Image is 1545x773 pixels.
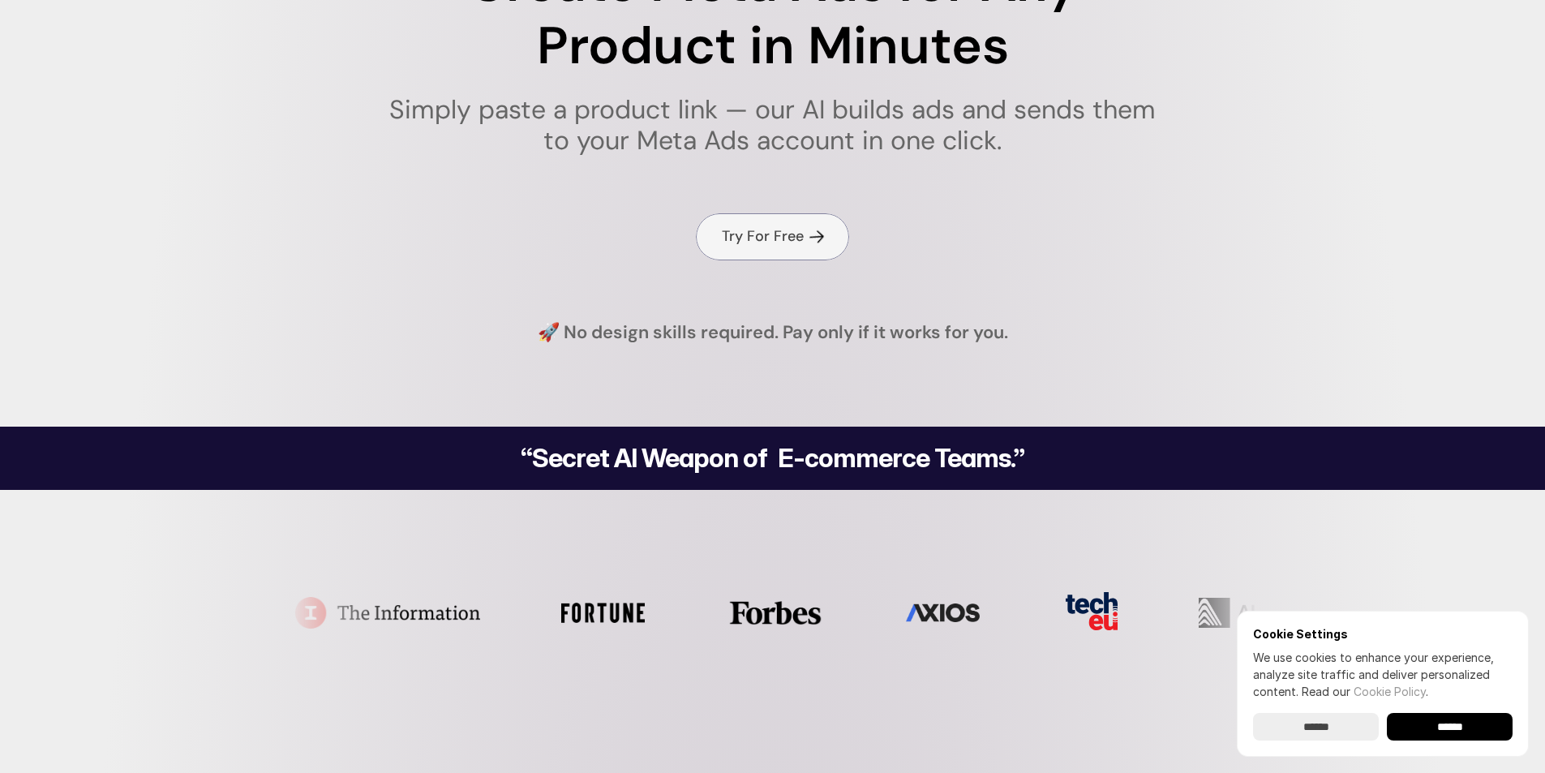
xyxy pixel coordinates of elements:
[479,445,1066,471] h2: “Secret AI Weapon of E-commerce Teams.”
[696,213,849,260] a: Try For Free
[722,226,804,247] h4: Try For Free
[1354,685,1426,698] a: Cookie Policy
[1253,627,1513,641] h6: Cookie Settings
[379,94,1166,157] h1: Simply paste a product link — our AI builds ads and sends them to your Meta Ads account in one cl...
[1253,649,1513,700] p: We use cookies to enhance your experience, analyze site traffic and deliver personalized content.
[538,320,1008,346] h4: 🚀 No design skills required. Pay only if it works for you.
[1302,685,1428,698] span: Read our .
